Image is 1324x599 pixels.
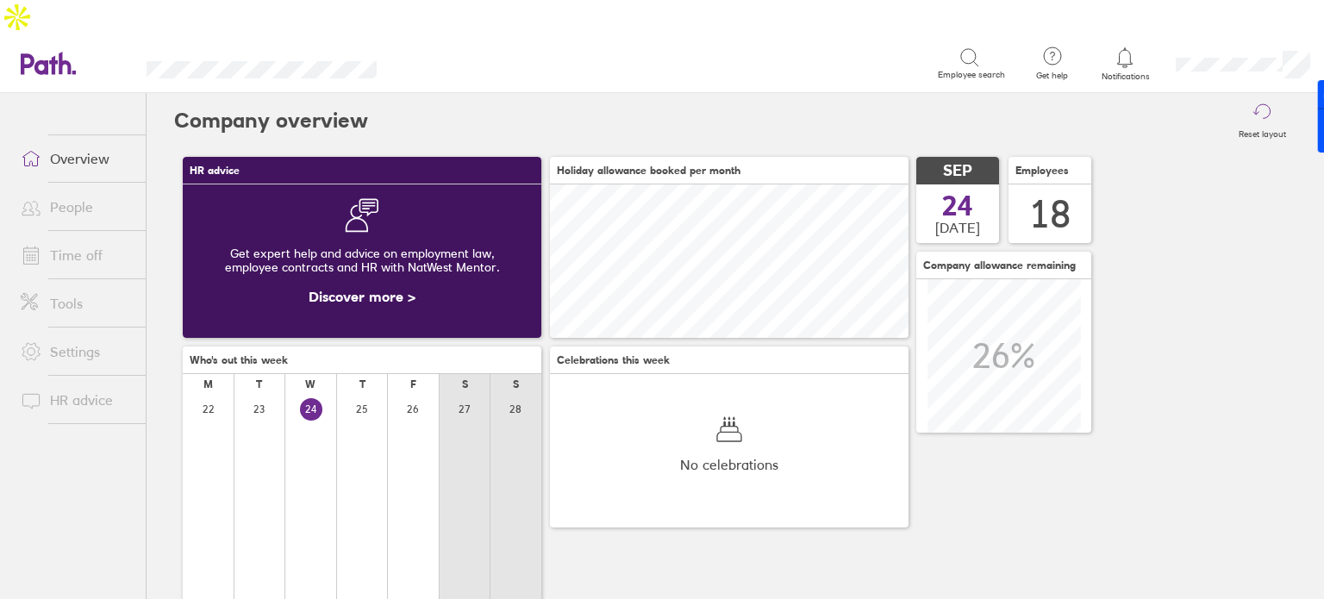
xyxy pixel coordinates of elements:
div: S [513,378,519,390]
span: Employee search [938,70,1005,80]
span: Celebrations this week [557,354,670,366]
div: T [359,378,365,390]
button: Reset layout [1228,93,1296,148]
span: Who's out this week [190,354,288,366]
span: No celebrations [680,457,778,472]
a: Settings [7,334,146,369]
div: Search [423,56,467,72]
a: Discover more > [309,288,415,305]
a: Overview [7,141,146,176]
span: [DATE] [935,220,980,235]
span: Notifications [1097,72,1153,82]
a: HR advice [7,383,146,417]
span: Company allowance remaining [923,259,1076,271]
div: 18 [1029,192,1071,236]
span: HR advice [190,165,240,177]
a: People [7,190,146,224]
h2: Company overview [174,93,368,148]
span: Holiday allowance booked per month [557,165,740,177]
div: F [410,378,416,390]
span: 24 [942,192,973,220]
label: Reset layout [1228,124,1296,140]
a: Notifications [1097,46,1153,82]
span: SEP [943,162,972,180]
span: Employees [1015,165,1069,177]
div: M [203,378,213,390]
div: Get expert help and advice on employment law, employee contracts and HR with NatWest Mentor. [197,233,528,288]
div: S [462,378,468,390]
span: Get help [1024,71,1080,81]
div: W [305,378,315,390]
a: Time off [7,238,146,272]
a: Tools [7,286,146,321]
div: T [256,378,262,390]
